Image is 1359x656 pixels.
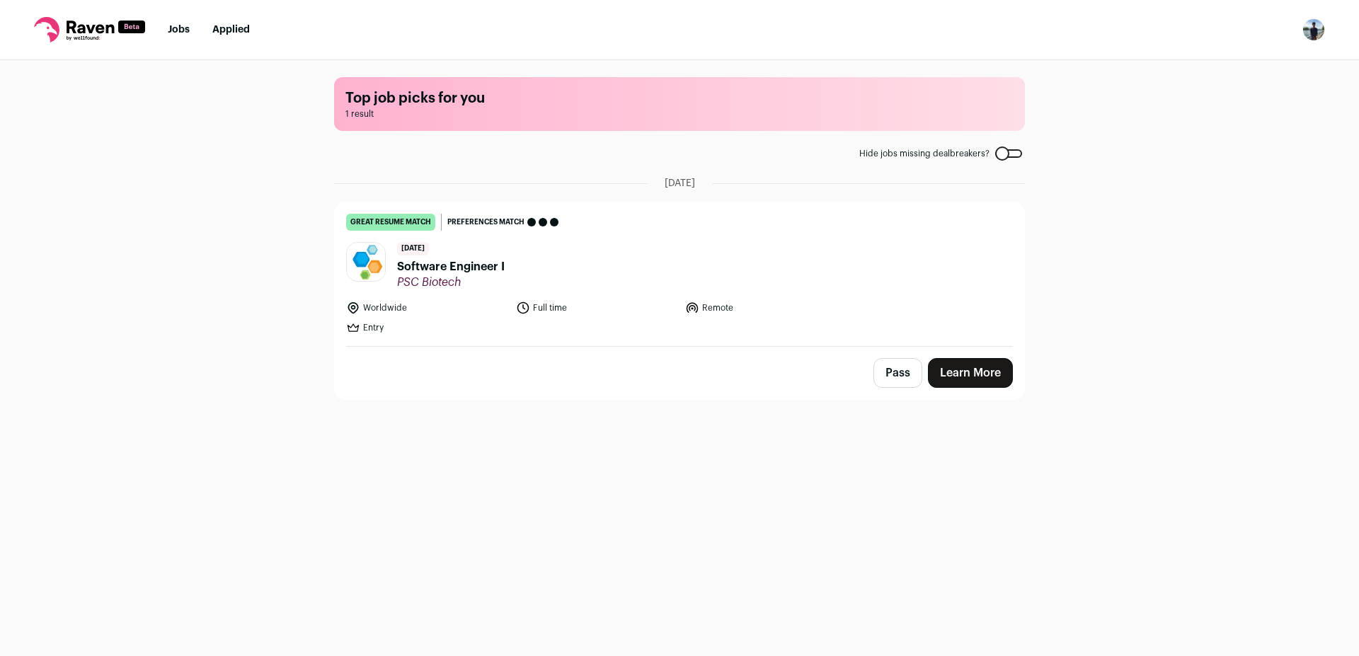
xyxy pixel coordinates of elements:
button: Pass [873,358,922,388]
img: 0ff65a298a6ba740402047165e85bee3453cc7861e4f7838b6be750f93fd1f27.jpg [347,243,385,281]
span: [DATE] [665,176,695,190]
span: 1 result [345,108,1014,120]
a: Jobs [168,25,190,35]
a: Applied [212,25,250,35]
span: [DATE] [397,242,429,255]
li: Entry [346,321,508,335]
span: Software Engineer I [397,258,505,275]
h1: Top job picks for you [345,88,1014,108]
li: Worldwide [346,301,508,315]
span: PSC Biotech [397,275,505,289]
li: Remote [685,301,847,315]
li: Full time [516,301,677,315]
a: great resume match Preferences match [DATE] Software Engineer I PSC Biotech Worldwide Full time R... [335,202,1024,346]
button: Open dropdown [1302,18,1325,41]
div: great resume match [346,214,435,231]
span: Hide jobs missing dealbreakers? [859,148,990,159]
a: Learn More [928,358,1013,388]
img: 19439811-medium_jpg [1302,18,1325,41]
span: Preferences match [447,215,524,229]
